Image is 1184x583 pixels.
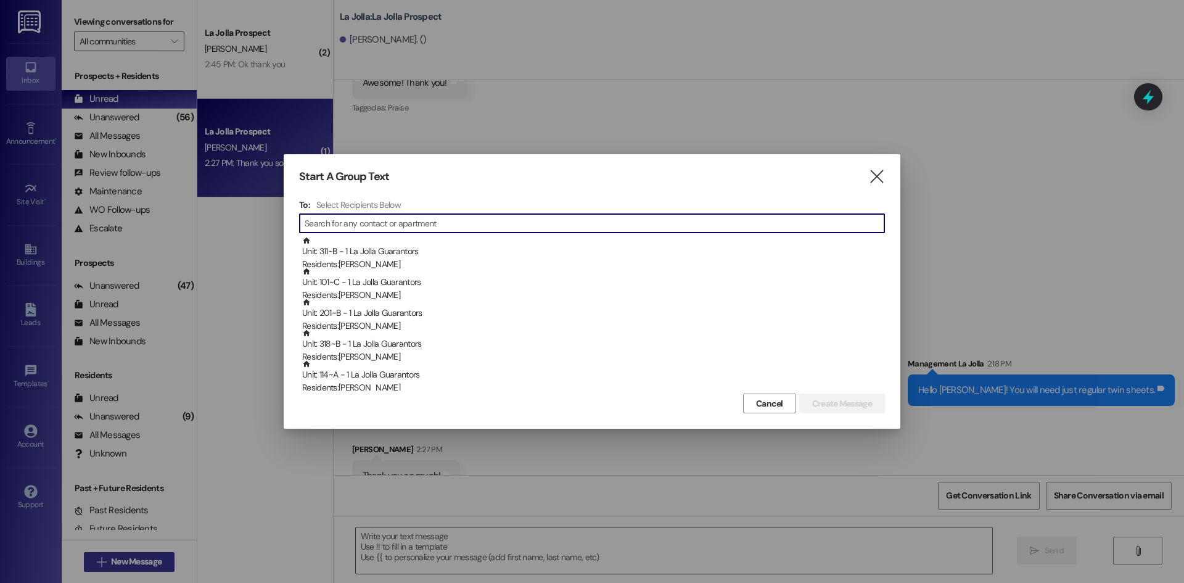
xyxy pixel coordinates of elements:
[302,258,885,271] div: Residents: [PERSON_NAME]
[299,199,310,210] h3: To:
[302,320,885,333] div: Residents: [PERSON_NAME]
[305,215,884,232] input: Search for any contact or apartment
[302,298,885,333] div: Unit: 201~B - 1 La Jolla Guarantors
[299,170,389,184] h3: Start A Group Text
[812,397,872,410] span: Create Message
[302,267,885,302] div: Unit: 101~C - 1 La Jolla Guarantors
[299,236,885,267] div: Unit: 311~B - 1 La Jolla GuarantorsResidents:[PERSON_NAME]
[299,267,885,298] div: Unit: 101~C - 1 La Jolla GuarantorsResidents:[PERSON_NAME]
[868,170,885,183] i: 
[302,289,885,302] div: Residents: [PERSON_NAME]
[302,381,885,394] div: Residents: [PERSON_NAME]
[299,329,885,360] div: Unit: 318~B - 1 La Jolla GuarantorsResidents:[PERSON_NAME]
[799,394,885,413] button: Create Message
[756,397,783,410] span: Cancel
[299,298,885,329] div: Unit: 201~B - 1 La Jolla GuarantorsResidents:[PERSON_NAME]
[302,329,885,364] div: Unit: 318~B - 1 La Jolla Guarantors
[302,360,885,395] div: Unit: 114~A - 1 La Jolla Guarantors
[302,350,885,363] div: Residents: [PERSON_NAME]
[302,236,885,271] div: Unit: 311~B - 1 La Jolla Guarantors
[299,360,885,391] div: Unit: 114~A - 1 La Jolla GuarantorsResidents:[PERSON_NAME]
[316,199,401,210] h4: Select Recipients Below
[743,394,796,413] button: Cancel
